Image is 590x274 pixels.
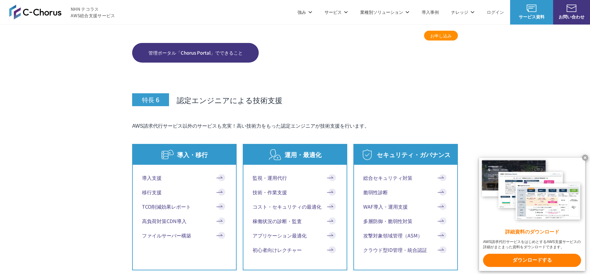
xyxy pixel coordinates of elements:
a: TCO削減効果レポート [142,203,227,210]
a: 管理ポータル「Chorus Portal」でできること [132,43,259,63]
a: 攻撃対象領域管理（ASM） [363,232,448,239]
x-t: ダウンロードする [483,254,581,267]
a: お申し込み [424,31,458,41]
a: ログイン [487,9,504,15]
span: サービス資料 [510,14,553,20]
a: WAF導入・運用支援 [363,203,448,210]
a: 高負荷対策CDN導入 [142,217,227,225]
a: 技術・作業支援 [253,188,337,196]
p: AWS請求代行サービス以外のサービスも充実！高い技術力をもった認定エンジニアが技術支援を行います。 [132,122,458,131]
img: AWS総合支援サービス C-Chorus サービス資料 [527,5,537,12]
a: 特長・メリット [306,33,336,39]
a: 導入支援 [142,174,227,181]
span: お申し込み [424,33,458,39]
a: 脆弱性診断 [363,188,448,196]
a: 詳細資料のダウンロード AWS請求代行サービスをはじめとするAWS支援サービスの詳細がまとまった資料をダウンロードできます。 ダウンロードする [479,158,585,271]
span: NHN テコラス AWS総合支援サービス [71,6,115,19]
p: 強み [297,9,312,15]
a: 移行支援 [142,188,227,196]
x-t: 詳細資料のダウンロード [483,229,581,236]
x-t: AWS請求代行サービスをはじめとするAWS支援サービスの詳細がまとまった資料をダウンロードできます。 [483,239,581,250]
span: 認定エンジニアによる技術支援 [177,95,282,105]
a: 稼働状況の診断・監査 [253,217,337,225]
p: サービス [324,9,348,15]
a: 請求代行 導入事例 [345,33,380,39]
img: お問い合わせ [567,5,576,12]
a: クラウド型ID管理・統合認証 [363,246,448,253]
span: お問い合わせ [553,14,590,20]
p: セキュリティ・ガバナンス [377,150,450,159]
a: 初心者向けレクチャー [253,246,337,253]
span: 特長 6 [132,93,169,106]
a: 多層防御・脆弱性対策 [363,217,448,225]
a: AWS総合支援サービス C-Chorus NHN テコラスAWS総合支援サービス [9,5,115,19]
p: 導入・移行 [177,150,208,159]
span: 管理ポータル「Chorus Portal」でできること [132,49,259,56]
p: 運用・最適化 [285,150,321,159]
a: 総合セキュリティ対策 [363,174,448,181]
a: コスト・セキュリティの最適化 [253,203,337,210]
a: ファイルサーバー構築 [142,232,227,239]
a: 監視・運用代行 [253,174,337,181]
p: 業種別ソリューション [360,9,409,15]
a: 請求代行プラン [267,33,297,39]
a: 導入事例 [422,9,439,15]
img: AWS総合支援サービス C-Chorus [9,5,61,19]
p: ナレッジ [451,9,474,15]
a: アプリケーション最適化 [253,232,337,239]
a: よくある質問 [389,33,415,39]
